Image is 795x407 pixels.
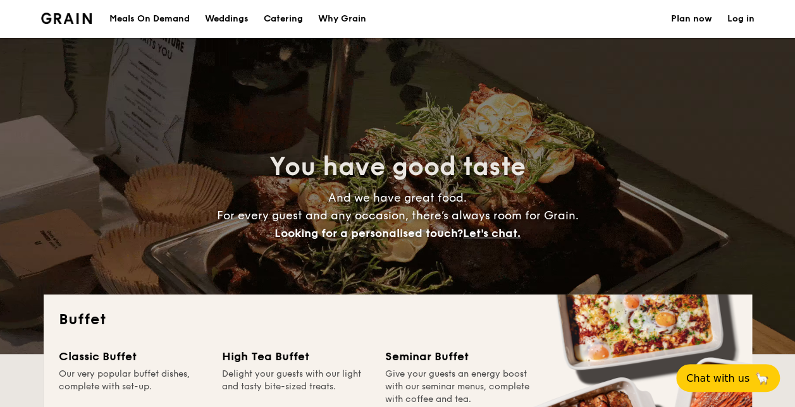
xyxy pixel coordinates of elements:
span: 🦙 [755,371,770,386]
span: Looking for a personalised touch? [274,226,463,240]
div: Classic Buffet [59,348,207,365]
div: Delight your guests with our light and tasty bite-sized treats. [222,368,370,406]
span: Let's chat. [463,226,521,240]
button: Chat with us🦙 [676,364,780,392]
h2: Buffet [59,310,737,330]
div: Seminar Buffet [385,348,533,365]
span: And we have great food. For every guest and any occasion, there’s always room for Grain. [217,191,579,240]
span: Chat with us [686,372,749,384]
div: Give your guests an energy boost with our seminar menus, complete with coffee and tea. [385,368,533,406]
img: Grain [41,13,92,24]
div: High Tea Buffet [222,348,370,365]
span: You have good taste [269,152,526,182]
a: Logotype [41,13,92,24]
div: Our very popular buffet dishes, complete with set-up. [59,368,207,406]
